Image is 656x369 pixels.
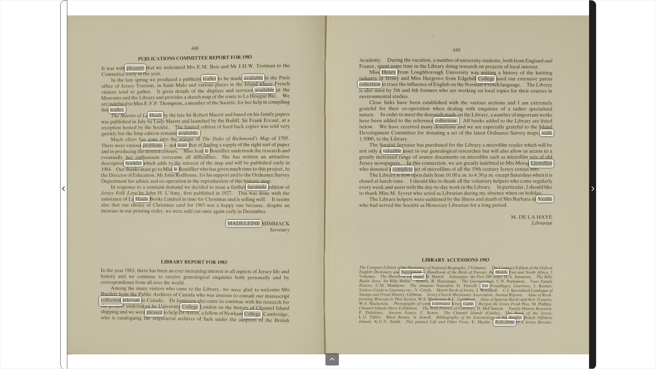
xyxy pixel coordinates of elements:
span: and [402,87,408,92]
span: collection [359,82,380,87]
span: the [218,118,223,122]
span: 6th [412,87,417,92]
span: his [254,111,258,116]
span: Jersey [385,76,398,81]
span: Academy. [359,57,380,63]
span: various [470,100,483,105]
span: [PERSON_NAME], [159,101,196,106]
span: from [398,69,406,74]
span: in [379,76,382,80]
span: a [185,102,186,105]
span: the [217,94,223,98]
span: by [163,113,167,118]
span: Haule [149,112,162,118]
span: their [519,88,528,93]
span: year. [151,72,160,77]
span: Bailiff, [226,118,239,123]
span: REPORT [209,54,228,60]
span: Island [245,81,256,86]
span: nature. [359,112,373,117]
span: and [123,95,129,100]
span: with [466,106,473,111]
span: in [132,119,135,123]
span: a [498,71,500,75]
span: of [217,124,221,129]
span: office [101,83,111,88]
span: a [490,113,492,117]
span: a [184,95,185,99]
span: in [138,71,141,75]
span: hard [223,124,231,129]
span: the [506,119,512,123]
span: below. [359,124,373,129]
span: Close [370,99,380,104]
span: Library [428,64,442,69]
span: and [545,58,551,63]
span: of [212,94,216,99]
span: from [446,75,454,80]
span: on [247,112,251,117]
span: of [455,57,458,62]
span: early [126,71,135,77]
span: available [244,75,263,81]
span: Committee [102,71,122,77]
span: of [520,70,523,75]
span: some [390,64,400,69]
span: Bois [210,64,217,69]
span: books [471,118,482,123]
span: Jersey [121,83,133,88]
span: pleasure [127,66,143,71]
span: both [503,58,511,63]
span: member [188,100,203,105]
span: places [215,82,227,87]
span: the [464,112,469,117]
span: of [428,82,431,86]
span: are [101,102,106,106]
span: of [191,88,195,93]
span: English [433,82,448,87]
span: be [224,76,228,80]
span: family [261,111,273,117]
span: working [458,88,474,94]
span: the [461,100,466,105]
span: [PERSON_NAME]: [120,113,154,118]
span: [PERSON_NAME] [256,63,292,69]
span: Miss [134,101,142,106]
span: the [270,75,276,80]
span: available [255,87,274,93]
span: Edgehill [458,76,474,81]
span: visitors [101,89,115,94]
span: We [283,93,288,98]
span: Library [536,82,551,88]
span: Library [139,95,153,100]
span: spent [377,64,388,69]
span: to [238,94,241,98]
span: of [504,64,507,69]
span: of [207,100,210,105]
span: to [277,63,280,68]
span: demands [424,111,442,117]
span: environmental [359,93,389,99]
span: displays [207,88,222,94]
span: that [146,65,153,70]
span: for [238,100,243,104]
span: made [445,111,455,117]
span: the [420,63,425,68]
span: and [221,64,227,69]
span: The [111,113,118,118]
span: dealing [447,106,462,111]
span: sold [270,124,277,128]
span: trace [387,82,397,87]
span: is [359,88,362,92]
span: vacation, [412,57,430,63]
span: All [463,118,469,123]
span: 1983 [242,54,251,59]
span: the [117,78,122,82]
span: based [234,111,245,117]
span: Library, [472,112,487,118]
span: to [398,119,402,123]
span: their [389,105,397,111]
span: papers [275,112,288,117]
span: published [111,119,128,124]
span: received [401,124,417,129]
